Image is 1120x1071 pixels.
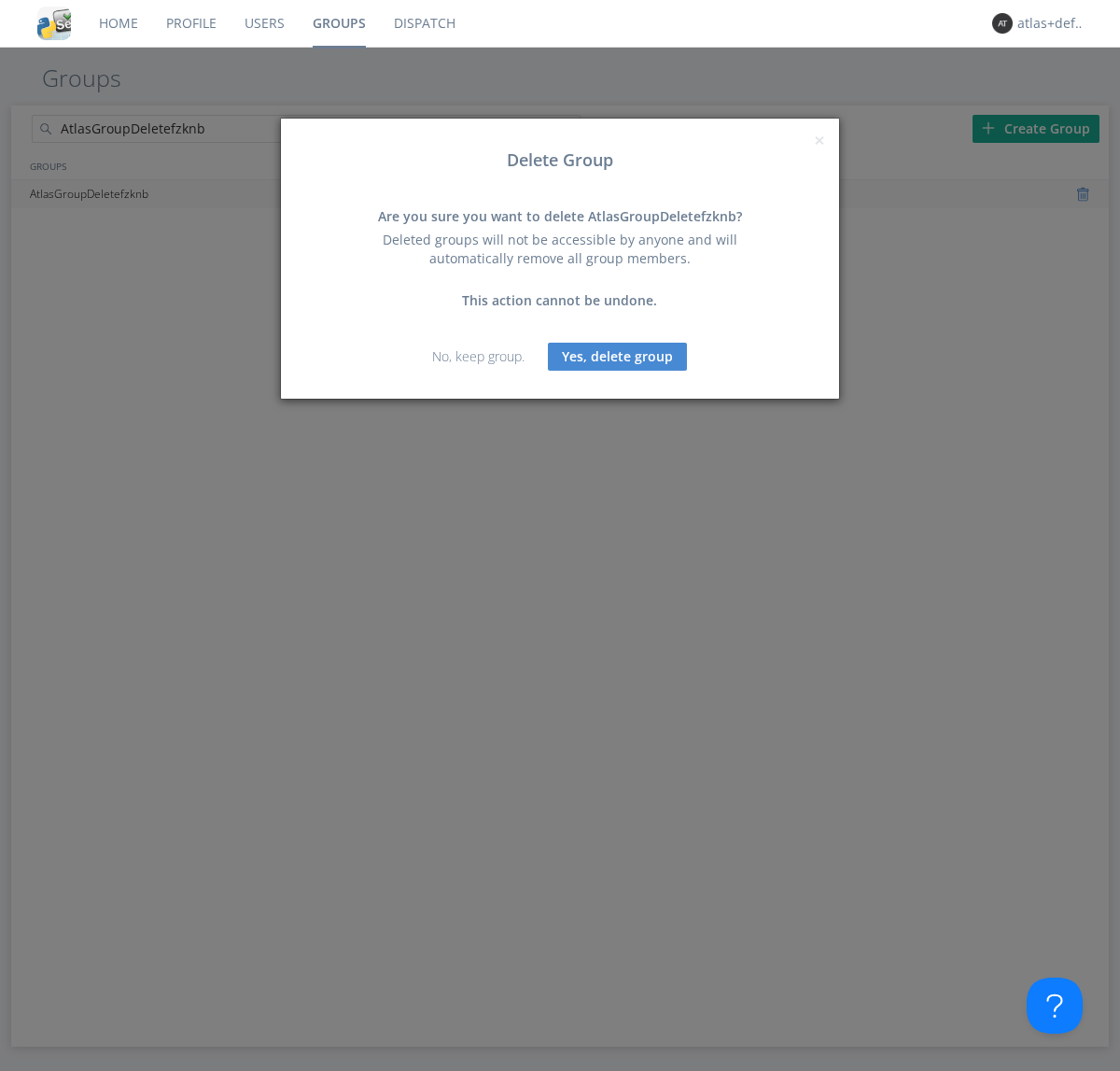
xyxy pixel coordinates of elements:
[37,7,71,40] img: cddb5a64eb264b2086981ab96f4c1ba7
[359,291,761,310] div: This action cannot be undone.
[295,151,825,170] h3: Delete Group
[359,207,761,226] div: Are you sure you want to delete AtlasGroupDeletefzknb?
[359,231,761,268] div: Deleted groups will not be accessible by anyone and will automatically remove all group members.
[1017,14,1087,33] div: atlas+default+group
[814,127,825,153] span: ×
[548,343,687,371] button: Yes, delete group
[992,13,1013,34] img: 373638.png
[432,347,525,365] a: No, keep group.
